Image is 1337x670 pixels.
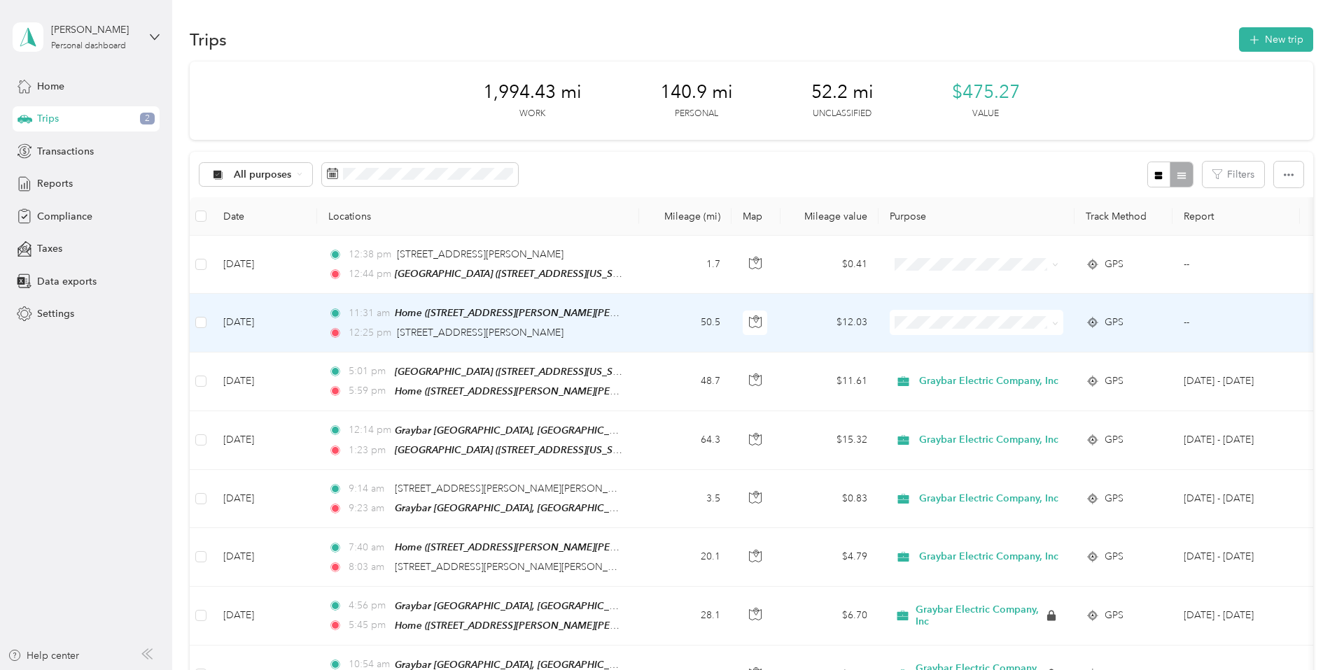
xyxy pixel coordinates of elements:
td: 1.7 [639,236,731,294]
td: -- [1172,294,1300,352]
span: Trips [37,111,59,126]
span: 140.9 mi [660,81,733,104]
span: Graybar [GEOGRAPHIC_DATA], [GEOGRAPHIC_DATA] ([GEOGRAPHIC_DATA], [GEOGRAPHIC_DATA], [US_STATE]) [395,425,900,436]
span: 5:59 pm [349,383,388,399]
td: Oct 1 - 31, 2025 [1172,470,1300,528]
td: 48.7 [639,352,731,411]
th: Map [731,197,780,236]
td: [DATE] [212,470,317,528]
span: Graybar Electric Company, Inc [919,373,1058,389]
td: [DATE] [212,294,317,352]
th: Date [212,197,317,236]
span: 7:40 am [349,540,388,555]
span: GPS [1105,432,1123,448]
span: 12:14 pm [349,422,388,438]
span: Graybar [GEOGRAPHIC_DATA], [GEOGRAPHIC_DATA] ([GEOGRAPHIC_DATA], [GEOGRAPHIC_DATA], [US_STATE]) [395,600,900,612]
span: Home [37,79,64,94]
iframe: Everlance-gr Chat Button Frame [1259,592,1337,670]
td: [DATE] [212,411,317,470]
span: Settings [37,306,74,321]
span: GPS [1105,373,1123,389]
span: 1,994.43 mi [483,81,582,104]
td: $11.61 [780,352,878,411]
td: [DATE] [212,236,317,294]
td: 20.1 [639,528,731,586]
td: [DATE] [212,528,317,586]
span: [STREET_ADDRESS][PERSON_NAME] [397,248,563,260]
td: [DATE] [212,352,317,411]
td: $4.79 [780,528,878,586]
h1: Trips [190,32,227,47]
span: 1:23 pm [349,443,388,458]
th: Report [1172,197,1300,236]
span: Home ([STREET_ADDRESS][PERSON_NAME][PERSON_NAME]) [395,541,677,553]
span: $475.27 [952,81,1020,104]
span: Graybar Electric Company, Inc [919,432,1058,448]
span: GPS [1105,315,1123,330]
td: -- [1172,236,1300,294]
span: 12:44 pm [349,266,388,282]
span: [STREET_ADDRESS][PERSON_NAME][PERSON_NAME] [395,483,639,494]
span: [GEOGRAPHIC_DATA] ([STREET_ADDRESS][US_STATE]) [395,444,638,456]
td: Oct 1 - 31, 2025 [1172,352,1300,411]
span: 52.2 mi [811,81,874,104]
span: Graybar Electric Company, Inc [916,604,1044,628]
th: Locations [317,197,639,236]
span: 4:56 pm [349,598,388,613]
p: Personal [675,108,718,120]
td: Oct 1 - 31, 2025 [1172,528,1300,586]
span: [STREET_ADDRESS][PERSON_NAME][PERSON_NAME] [395,561,639,573]
span: Home ([STREET_ADDRESS][PERSON_NAME][PERSON_NAME]) [395,385,677,397]
span: [GEOGRAPHIC_DATA] ([STREET_ADDRESS][US_STATE]) [395,366,638,378]
button: Filters [1203,162,1264,187]
span: Graybar [GEOGRAPHIC_DATA], [GEOGRAPHIC_DATA] ([GEOGRAPHIC_DATA], [GEOGRAPHIC_DATA], [US_STATE]) [395,502,900,514]
span: Home ([STREET_ADDRESS][PERSON_NAME][PERSON_NAME]) [395,307,677,319]
span: Reports [37,176,73,191]
div: Personal dashboard [51,42,126,50]
td: 50.5 [639,294,731,352]
span: 9:23 am [349,501,388,516]
span: 2 [140,113,155,125]
th: Purpose [878,197,1074,236]
span: Data exports [37,274,97,289]
span: [GEOGRAPHIC_DATA] ([STREET_ADDRESS][US_STATE]) [395,268,638,280]
td: $12.03 [780,294,878,352]
span: GPS [1105,549,1123,564]
span: Compliance [37,209,92,224]
span: Home ([STREET_ADDRESS][PERSON_NAME][PERSON_NAME]) [395,620,677,632]
span: Graybar Electric Company, Inc [919,491,1058,506]
td: Oct 1 - 31, 2025 [1172,411,1300,470]
span: GPS [1105,608,1123,623]
td: 3.5 [639,470,731,528]
span: [STREET_ADDRESS][PERSON_NAME] [397,327,563,338]
td: 64.3 [639,411,731,470]
span: GPS [1105,257,1123,272]
span: 12:25 pm [349,325,391,341]
td: $0.83 [780,470,878,528]
span: 11:31 am [349,306,388,321]
span: 8:03 am [349,559,388,575]
p: Work [519,108,545,120]
span: 5:45 pm [349,618,388,633]
p: Unclassified [813,108,871,120]
td: 28.1 [639,587,731,646]
button: Help center [8,648,79,663]
span: 5:01 pm [349,364,388,379]
td: $0.41 [780,236,878,294]
div: [PERSON_NAME] [51,22,139,37]
button: New trip [1239,27,1313,52]
th: Mileage (mi) [639,197,731,236]
span: Graybar Electric Company, Inc [919,549,1058,564]
span: GPS [1105,491,1123,506]
span: 12:38 pm [349,247,391,262]
td: $6.70 [780,587,878,646]
span: All purposes [234,170,292,180]
span: Taxes [37,241,62,256]
p: Value [972,108,999,120]
span: 9:14 am [349,481,388,497]
td: $15.32 [780,411,878,470]
th: Track Method [1074,197,1172,236]
th: Mileage value [780,197,878,236]
td: [DATE] [212,587,317,646]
